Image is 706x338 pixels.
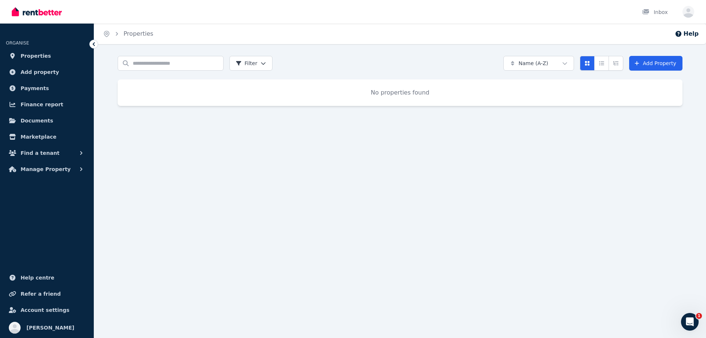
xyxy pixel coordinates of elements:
[6,270,88,285] a: Help centre
[681,313,699,331] iframe: Intercom live chat
[236,60,257,67] span: Filter
[21,306,69,314] span: Account settings
[580,56,595,71] button: Card view
[21,149,60,157] span: Find a tenant
[124,30,153,37] a: Properties
[6,113,88,128] a: Documents
[12,6,62,17] img: RentBetter
[696,313,702,319] span: 1
[518,60,548,67] span: Name (A-Z)
[26,323,74,332] span: [PERSON_NAME]
[6,65,88,79] a: Add property
[6,162,88,177] button: Manage Property
[503,56,574,71] button: Name (A-Z)
[675,29,699,38] button: Help
[6,303,88,317] a: Account settings
[629,56,682,71] a: Add Property
[21,273,54,282] span: Help centre
[21,132,56,141] span: Marketplace
[21,289,61,298] span: Refer a friend
[229,56,272,71] button: Filter
[594,56,609,71] button: Compact list view
[21,165,71,174] span: Manage Property
[21,84,49,93] span: Payments
[6,129,88,144] a: Marketplace
[642,8,668,16] div: Inbox
[6,40,29,46] span: ORGANISE
[6,146,88,160] button: Find a tenant
[6,49,88,63] a: Properties
[6,81,88,96] a: Payments
[21,116,53,125] span: Documents
[6,287,88,301] a: Refer a friend
[126,88,674,97] p: No properties found
[21,51,51,60] span: Properties
[580,56,623,71] div: View options
[21,68,59,77] span: Add property
[609,56,623,71] button: Expanded list view
[21,100,63,109] span: Finance report
[6,97,88,112] a: Finance report
[94,24,162,44] nav: Breadcrumb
